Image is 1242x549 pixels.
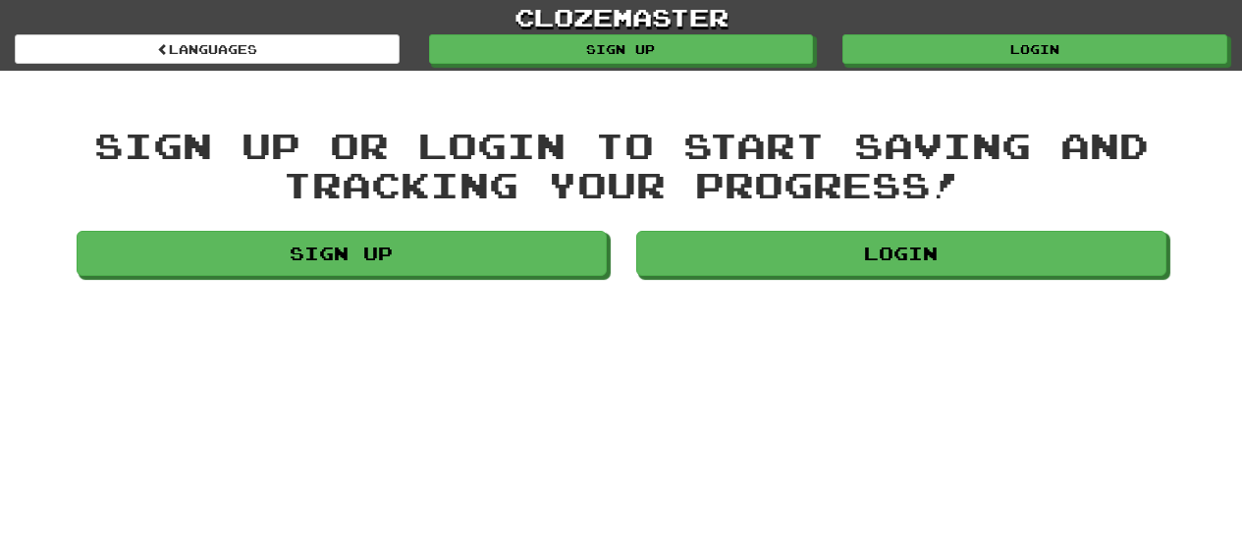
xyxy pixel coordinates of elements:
[842,34,1227,64] a: Login
[77,126,1166,203] div: Sign up or login to start saving and tracking your progress!
[636,231,1166,276] a: Login
[15,34,400,64] a: Languages
[429,34,814,64] a: Sign up
[77,231,607,276] a: Sign up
